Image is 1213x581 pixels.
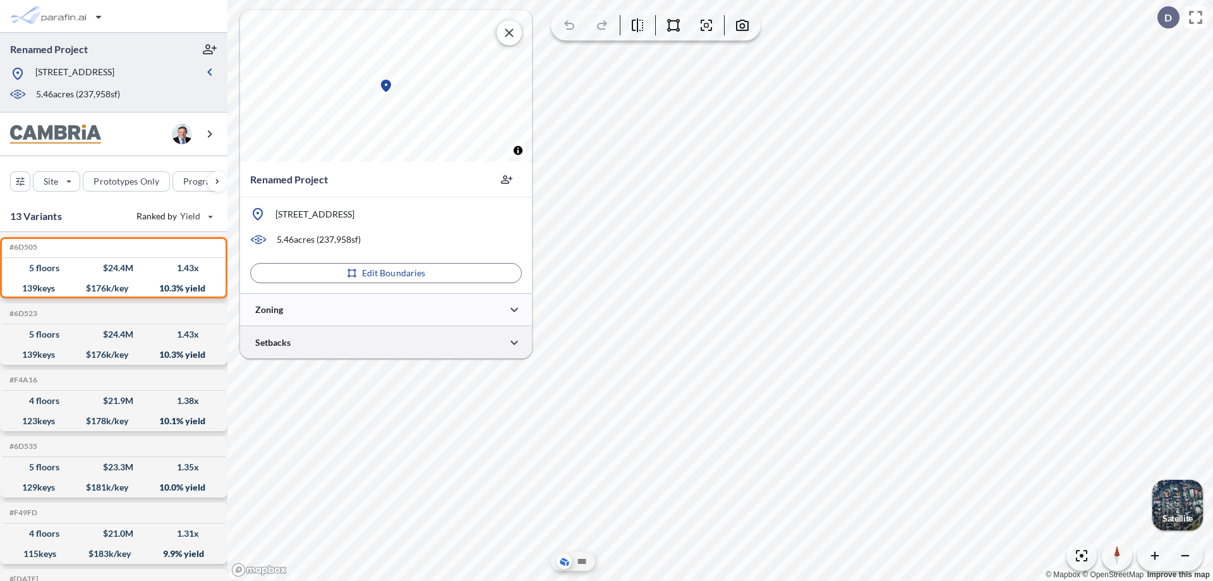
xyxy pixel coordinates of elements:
[7,442,37,451] h5: Click to copy the code
[10,42,88,56] p: Renamed Project
[275,208,354,221] p: [STREET_ADDRESS]
[172,171,241,192] button: Program
[1046,570,1080,579] a: Mapbox
[378,78,394,94] div: Map marker
[1147,570,1210,579] a: Improve this map
[33,171,80,192] button: Site
[35,66,114,82] p: [STREET_ADDRESS]
[10,125,101,144] img: BrandImage
[7,243,37,252] h5: Click to copy the code
[172,124,192,144] img: user logo
[83,171,170,192] button: Prototypes Only
[1082,570,1144,579] a: OpenStreetMap
[255,303,283,316] p: Zoning
[36,88,120,102] p: 5.46 acres ( 237,958 sf)
[94,175,159,188] p: Prototypes Only
[126,206,221,226] button: Ranked by Yield
[1152,480,1203,530] button: Switcher ImageSatellite
[362,267,426,279] p: Edit Boundaries
[557,554,572,569] button: Aerial View
[250,172,328,187] p: Renamed Project
[7,376,37,384] h5: Click to copy the code
[183,175,219,188] p: Program
[1164,12,1172,23] p: D
[231,563,287,577] a: Mapbox homepage
[250,263,522,283] button: Edit Boundaries
[7,508,37,517] h5: Click to copy the code
[1152,480,1203,530] img: Switcher Image
[510,143,526,158] button: Toggle attribution
[240,10,532,162] canvas: Map
[44,175,58,188] p: Site
[180,210,201,223] span: Yield
[7,309,37,318] h5: Click to copy the code
[277,233,361,246] p: 5.46 acres ( 237,958 sf)
[1162,513,1193,523] p: Satellite
[514,144,522,157] span: Toggle attribution
[10,209,62,224] p: 13 Variants
[574,554,589,569] button: Site Plan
